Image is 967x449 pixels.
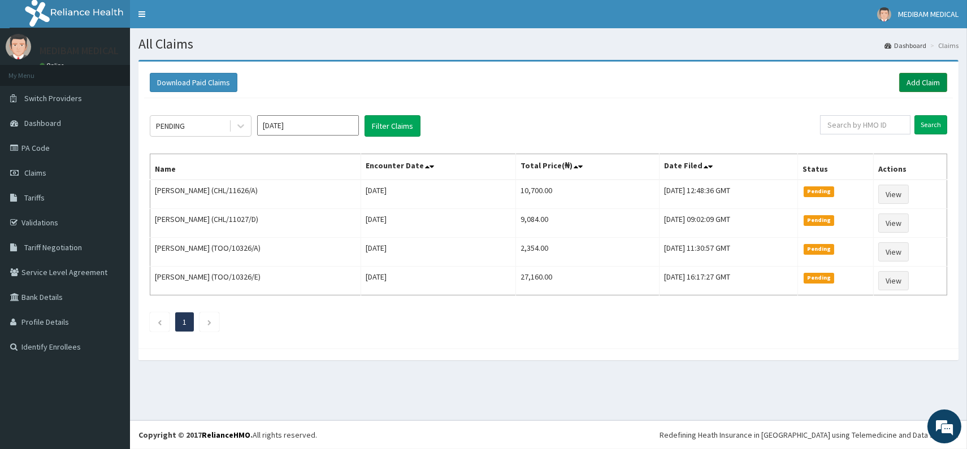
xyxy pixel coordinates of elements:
[804,186,835,197] span: Pending
[150,238,361,267] td: [PERSON_NAME] (TOO/10326/A)
[24,168,46,178] span: Claims
[878,185,909,204] a: View
[659,238,797,267] td: [DATE] 11:30:57 GMT
[659,154,797,180] th: Date Filed
[40,46,119,56] p: MEDIBAM MEDICAL
[24,242,82,252] span: Tariff Negotiation
[6,34,31,59] img: User Image
[150,267,361,295] td: [PERSON_NAME] (TOO/10326/E)
[156,120,185,132] div: PENDING
[874,154,947,180] th: Actions
[183,317,187,327] a: Page 1 is your current page
[185,6,213,33] div: Minimize live chat window
[6,308,215,348] textarea: Type your message and hit 'Enter'
[157,317,162,327] a: Previous page
[804,273,835,283] span: Pending
[361,238,515,267] td: [DATE]
[660,429,959,441] div: Redefining Heath Insurance in [GEOGRAPHIC_DATA] using Telemedicine and Data Science!
[150,180,361,209] td: [PERSON_NAME] (CHL/11626/A)
[361,154,515,180] th: Encounter Date
[21,56,46,85] img: d_794563401_company_1708531726252_794563401
[150,73,237,92] button: Download Paid Claims
[257,115,359,136] input: Select Month and Year
[361,209,515,238] td: [DATE]
[24,193,45,203] span: Tariffs
[59,63,190,78] div: Chat with us now
[659,180,797,209] td: [DATE] 12:48:36 GMT
[804,244,835,254] span: Pending
[130,420,967,449] footer: All rights reserved.
[659,209,797,238] td: [DATE] 09:02:09 GMT
[878,213,909,233] a: View
[24,93,82,103] span: Switch Providers
[365,115,420,137] button: Filter Claims
[138,37,959,51] h1: All Claims
[914,115,947,134] input: Search
[150,154,361,180] th: Name
[150,209,361,238] td: [PERSON_NAME] (CHL/11027/D)
[515,267,659,295] td: 27,160.00
[66,142,156,256] span: We're online!
[899,73,947,92] a: Add Claim
[898,9,959,19] span: MEDIBAM MEDICAL
[884,41,926,50] a: Dashboard
[361,180,515,209] td: [DATE]
[878,271,909,290] a: View
[24,118,61,128] span: Dashboard
[927,41,959,50] li: Claims
[877,7,891,21] img: User Image
[515,238,659,267] td: 2,354.00
[515,154,659,180] th: Total Price(₦)
[659,267,797,295] td: [DATE] 16:17:27 GMT
[804,215,835,225] span: Pending
[138,430,253,440] strong: Copyright © 2017 .
[515,180,659,209] td: 10,700.00
[515,209,659,238] td: 9,084.00
[202,430,250,440] a: RelianceHMO
[207,317,212,327] a: Next page
[797,154,873,180] th: Status
[878,242,909,261] a: View
[40,62,67,69] a: Online
[820,115,910,134] input: Search by HMO ID
[361,267,515,295] td: [DATE]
